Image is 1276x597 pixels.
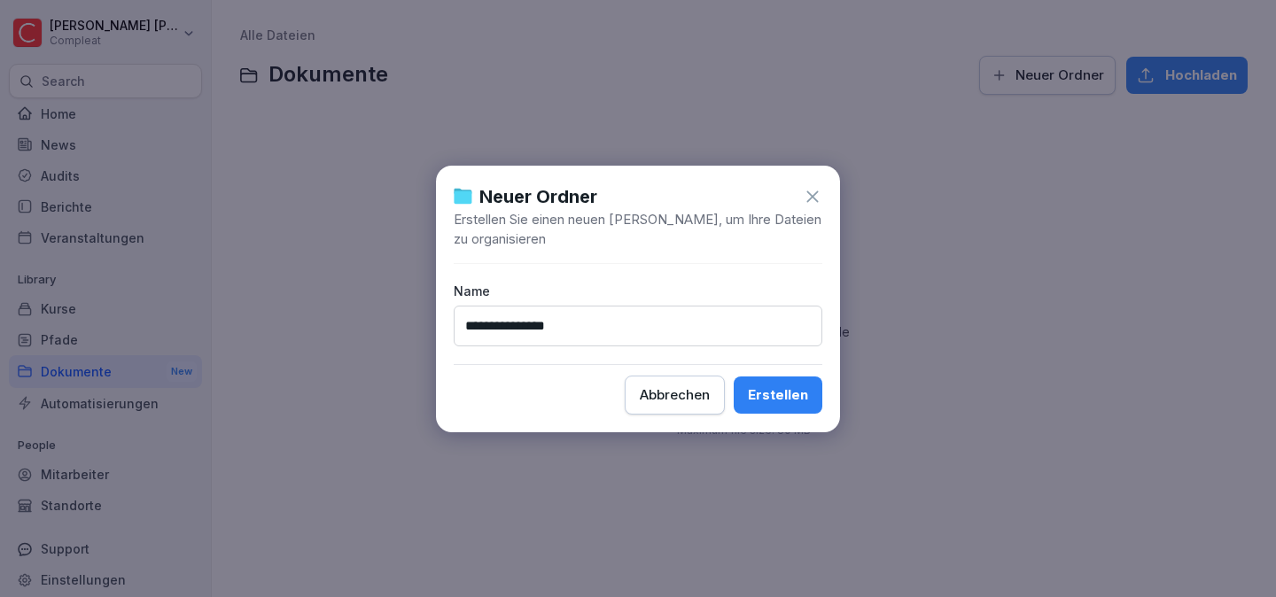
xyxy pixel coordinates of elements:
p: Erstellen Sie einen neuen [PERSON_NAME], um Ihre Dateien zu organisieren [454,210,822,249]
h1: Neuer Ordner [479,183,597,210]
div: Abbrechen [640,385,710,405]
p: Name [454,282,822,300]
div: Erstellen [748,385,808,405]
button: Erstellen [734,376,822,414]
button: Abbrechen [625,376,725,415]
